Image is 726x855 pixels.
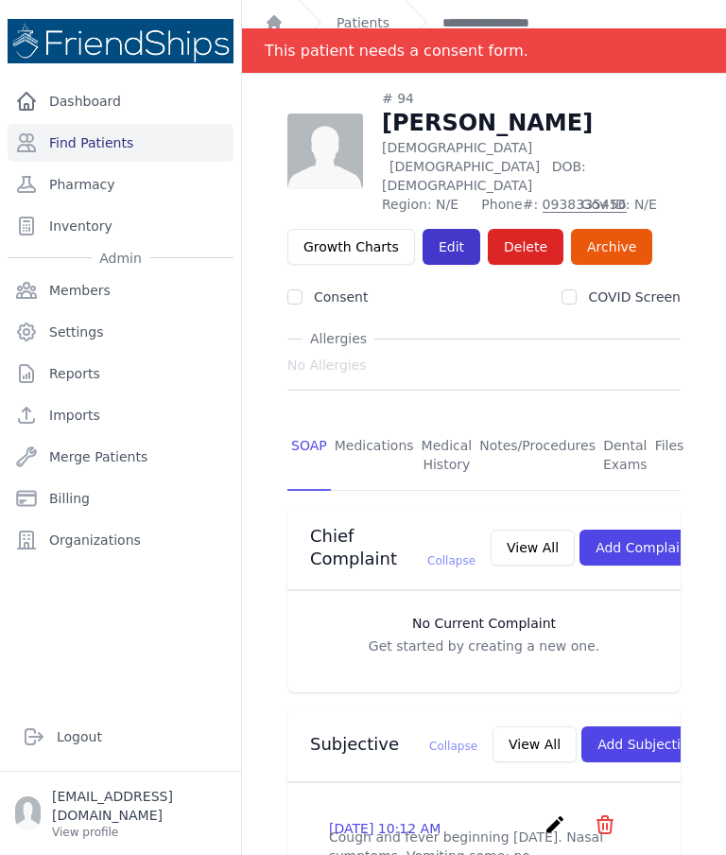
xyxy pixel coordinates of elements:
a: Inventory [8,207,233,245]
span: Collapse [429,740,477,753]
button: Delete [488,229,563,265]
a: Members [8,271,233,309]
a: Reports [8,355,233,393]
h1: [PERSON_NAME] [382,108,681,138]
button: Add Complaint [579,530,709,566]
a: Edit [423,229,480,265]
a: Archive [571,229,652,265]
a: Medical History [418,421,476,491]
span: [DEMOGRAPHIC_DATA] [389,159,540,174]
a: Dashboard [8,82,233,120]
a: SOAP [287,421,331,491]
a: Patients [337,13,389,32]
p: [DATE] 10:12 AM [329,819,441,838]
p: [DEMOGRAPHIC_DATA] [382,138,681,195]
span: Allergies [302,329,374,348]
a: Merge Patients [8,438,233,476]
span: Phone#: [481,195,569,214]
a: Logout [15,718,226,756]
label: Consent [314,289,368,305]
span: No Allergies [287,356,367,375]
label: COVID Screen [588,289,681,305]
div: This patient needs a consent form. [265,28,528,73]
div: # 94 [382,89,681,108]
p: View profile [52,825,226,840]
span: Collapse [427,554,475,567]
span: Admin [92,249,149,268]
h3: Chief Complaint [310,525,475,570]
a: Find Patients [8,124,233,162]
button: View All [491,530,575,566]
h3: No Current Complaint [306,614,662,633]
p: Get started by creating a new one. [306,637,662,655]
span: Gov ID: N/E [581,195,681,214]
a: Dental Exams [599,421,651,491]
a: create [544,822,571,840]
a: Pharmacy [8,166,233,203]
a: [EMAIL_ADDRESS][DOMAIN_NAME] View profile [15,787,226,840]
a: Files [651,421,688,491]
nav: Tabs [287,421,681,491]
a: Billing [8,480,233,517]
div: Notification [242,28,726,74]
img: person-242608b1a05df3501eefc295dc1bc67a.jpg [287,113,363,189]
button: View All [493,726,577,762]
i: create [544,813,566,836]
a: Notes/Procedures [475,421,599,491]
button: Add Subjective [581,726,713,762]
img: Medical Missions EMR [8,19,233,63]
a: Growth Charts [287,229,415,265]
p: [EMAIL_ADDRESS][DOMAIN_NAME] [52,787,226,825]
span: Region: N/E [382,195,470,214]
a: Settings [8,313,233,351]
a: Organizations [8,521,233,559]
a: Imports [8,396,233,434]
a: Medications [331,421,418,491]
h3: Subjective [310,733,477,756]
